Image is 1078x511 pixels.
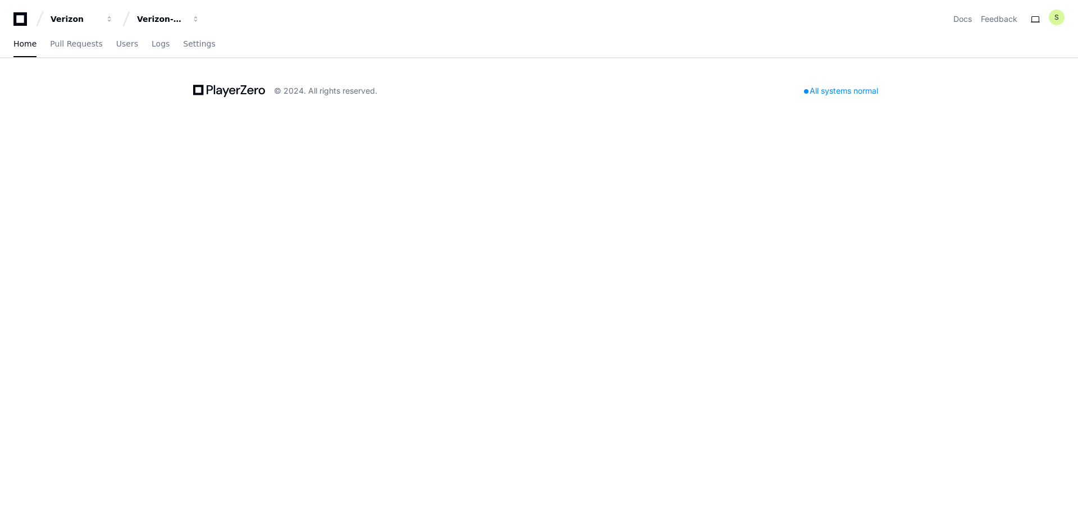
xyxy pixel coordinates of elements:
div: All systems normal [797,83,885,99]
span: Logs [152,40,170,47]
a: Logs [152,31,170,57]
button: Verizon-Clarify-Order-Management [133,9,204,29]
a: Home [13,31,36,57]
span: Settings [183,40,215,47]
a: Settings [183,31,215,57]
h1: S [1054,13,1059,22]
span: Users [116,40,138,47]
a: Users [116,31,138,57]
a: Docs [953,13,972,25]
div: Verizon [51,13,99,25]
button: Feedback [981,13,1017,25]
div: © 2024. All rights reserved. [274,85,377,96]
a: Pull Requests [50,31,102,57]
button: S [1049,10,1065,25]
button: Verizon [46,9,118,29]
div: Verizon-Clarify-Order-Management [137,13,185,25]
span: Pull Requests [50,40,102,47]
span: Home [13,40,36,47]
